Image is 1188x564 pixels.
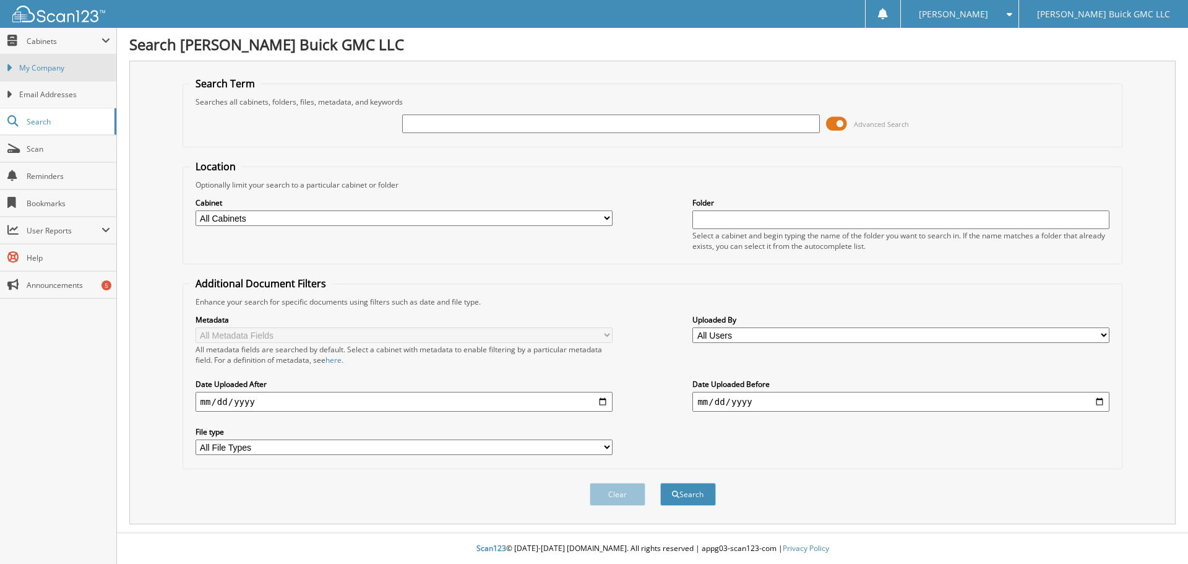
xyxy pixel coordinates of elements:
[117,534,1188,564] div: © [DATE]-[DATE] [DOMAIN_NAME]. All rights reserved | appg03-scan123-com |
[27,36,101,46] span: Cabinets
[1037,11,1170,18] span: [PERSON_NAME] Buick GMC LLC
[854,119,909,129] span: Advanced Search
[1126,505,1188,564] iframe: Chat Widget
[919,11,988,18] span: [PERSON_NAME]
[189,160,242,173] legend: Location
[590,483,645,506] button: Clear
[196,197,613,208] label: Cabinet
[196,392,613,412] input: start
[27,171,110,181] span: Reminders
[783,543,829,553] a: Privacy Policy
[692,197,1109,208] label: Folder
[27,198,110,209] span: Bookmarks
[189,277,332,290] legend: Additional Document Filters
[692,392,1109,412] input: end
[692,315,1109,325] label: Uploaded By
[196,427,613,437] label: File type
[660,483,716,506] button: Search
[27,116,108,127] span: Search
[196,344,613,365] div: All metadata fields are searched by default. Select a cabinet with metadata to enable filtering b...
[189,77,261,90] legend: Search Term
[27,253,110,263] span: Help
[12,6,105,22] img: scan123-logo-white.svg
[692,379,1109,389] label: Date Uploaded Before
[27,280,110,290] span: Announcements
[189,297,1116,307] div: Enhance your search for specific documents using filters such as date and file type.
[196,315,613,325] label: Metadata
[101,280,111,290] div: 5
[27,225,101,236] span: User Reports
[19,89,110,100] span: Email Addresses
[19,63,110,74] span: My Company
[476,543,506,553] span: Scan123
[196,379,613,389] label: Date Uploaded After
[129,34,1176,54] h1: Search [PERSON_NAME] Buick GMC LLC
[325,355,342,365] a: here
[189,97,1116,107] div: Searches all cabinets, folders, files, metadata, and keywords
[692,230,1109,251] div: Select a cabinet and begin typing the name of the folder you want to search in. If the name match...
[189,180,1116,190] div: Optionally limit your search to a particular cabinet or folder
[27,144,110,154] span: Scan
